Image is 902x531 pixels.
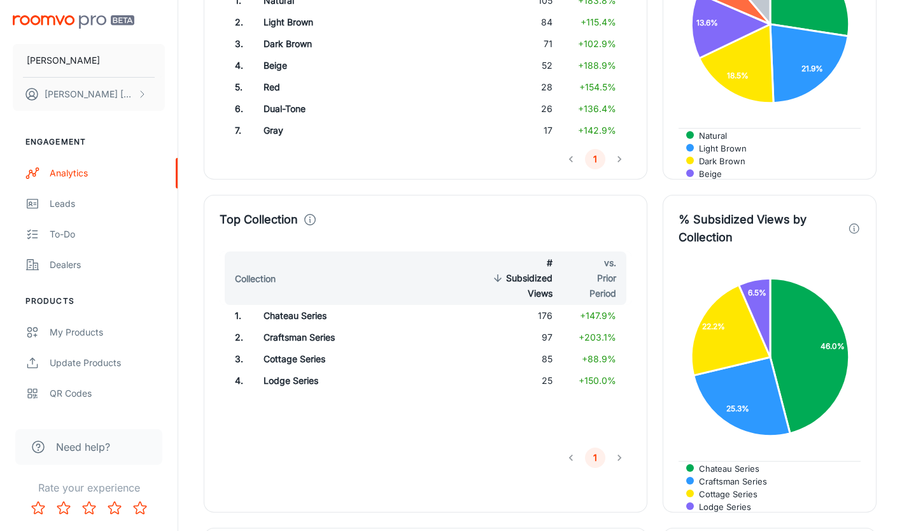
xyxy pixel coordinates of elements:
[689,143,747,154] span: Light Brown
[50,325,165,339] div: My Products
[253,33,407,55] td: Dark Brown
[578,125,616,136] span: +142.9%
[479,327,563,348] td: 97
[579,332,616,343] span: +203.1%
[479,348,563,370] td: 85
[220,11,253,33] td: 2 .
[220,55,253,76] td: 4 .
[689,130,727,141] span: Natural
[253,76,407,98] td: Red
[573,255,616,301] span: vs. Prior Period
[479,370,563,392] td: 25
[13,78,165,111] button: [PERSON_NAME] [PERSON_NAME]
[582,353,616,364] span: +88.9%
[490,255,553,301] span: # Subsidized Views
[559,149,631,169] nav: pagination navigation
[56,439,110,455] span: Need help?
[689,168,722,180] span: Beige
[578,38,616,49] span: +102.9%
[585,149,605,169] button: page 1
[13,15,134,29] img: Roomvo PRO Beta
[220,211,298,229] h4: Top Collection
[102,495,127,521] button: Rate 4 star
[50,258,165,272] div: Dealers
[51,495,76,521] button: Rate 2 star
[479,98,563,120] td: 26
[45,87,134,101] p: [PERSON_NAME] [PERSON_NAME]
[479,33,563,55] td: 71
[578,60,616,71] span: +188.9%
[10,480,167,495] p: Rate your experience
[220,33,253,55] td: 3 .
[253,120,407,141] td: Gray
[50,197,165,211] div: Leads
[479,305,563,327] td: 176
[253,305,408,327] td: Chateau Series
[689,488,758,500] span: Cottage Series
[689,476,767,487] span: Craftsman Series
[479,120,563,141] td: 17
[13,44,165,77] button: [PERSON_NAME]
[220,120,253,141] td: 7 .
[220,305,253,327] td: 1 .
[479,55,563,76] td: 52
[479,76,563,98] td: 28
[479,11,563,33] td: 84
[25,495,51,521] button: Rate 1 star
[580,310,616,321] span: +147.9%
[76,495,102,521] button: Rate 3 star
[50,166,165,180] div: Analytics
[220,76,253,98] td: 5 .
[220,348,253,370] td: 3 .
[253,98,407,120] td: Dual-Tone
[253,11,407,33] td: Light Brown
[27,53,100,67] p: [PERSON_NAME]
[220,98,253,120] td: 6 .
[50,227,165,241] div: To-do
[559,448,631,468] nav: pagination navigation
[127,495,153,521] button: Rate 5 star
[679,211,843,246] h4: % Subsidized Views by Collection
[585,448,605,468] button: page 1
[579,81,616,92] span: +154.5%
[579,375,616,386] span: +150.0%
[689,501,751,513] span: Lodge Series
[235,271,292,287] span: Collection
[253,55,407,76] td: Beige
[253,348,408,370] td: Cottage Series
[581,17,616,27] span: +115.4%
[689,463,759,474] span: Chateau Series
[220,370,253,392] td: 4 .
[50,356,165,370] div: Update Products
[50,386,165,400] div: QR Codes
[253,327,408,348] td: Craftsman Series
[578,103,616,114] span: +136.4%
[220,327,253,348] td: 2 .
[253,370,408,392] td: Lodge Series
[689,155,745,167] span: Dark Brown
